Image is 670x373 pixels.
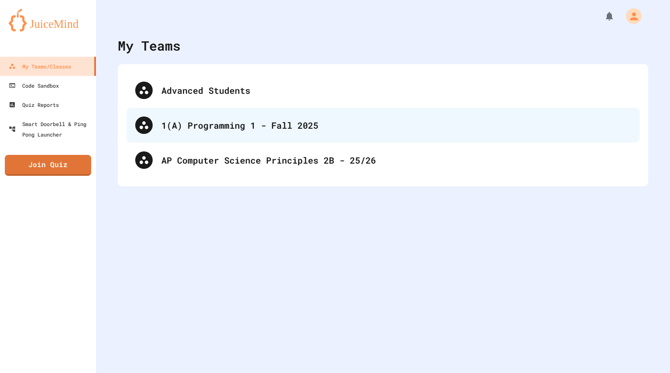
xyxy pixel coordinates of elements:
div: Advanced Students [126,73,639,108]
div: Smart Doorbell & Ping Pong Launcher [9,119,92,140]
div: AP Computer Science Principles 2B - 25/26 [161,154,631,167]
div: 1(A) Programming 1 - Fall 2025 [161,119,631,132]
div: Advanced Students [161,84,631,97]
div: 1(A) Programming 1 - Fall 2025 [126,108,639,143]
div: My Notifications [588,9,617,24]
div: AP Computer Science Principles 2B - 25/26 [126,143,639,178]
img: logo-orange.svg [9,9,87,31]
div: My Teams [118,36,181,55]
a: Join Quiz [5,155,91,176]
div: My Teams/Classes [9,61,71,72]
div: My Account [617,6,644,26]
div: Quiz Reports [9,99,59,110]
div: Code Sandbox [9,80,59,91]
